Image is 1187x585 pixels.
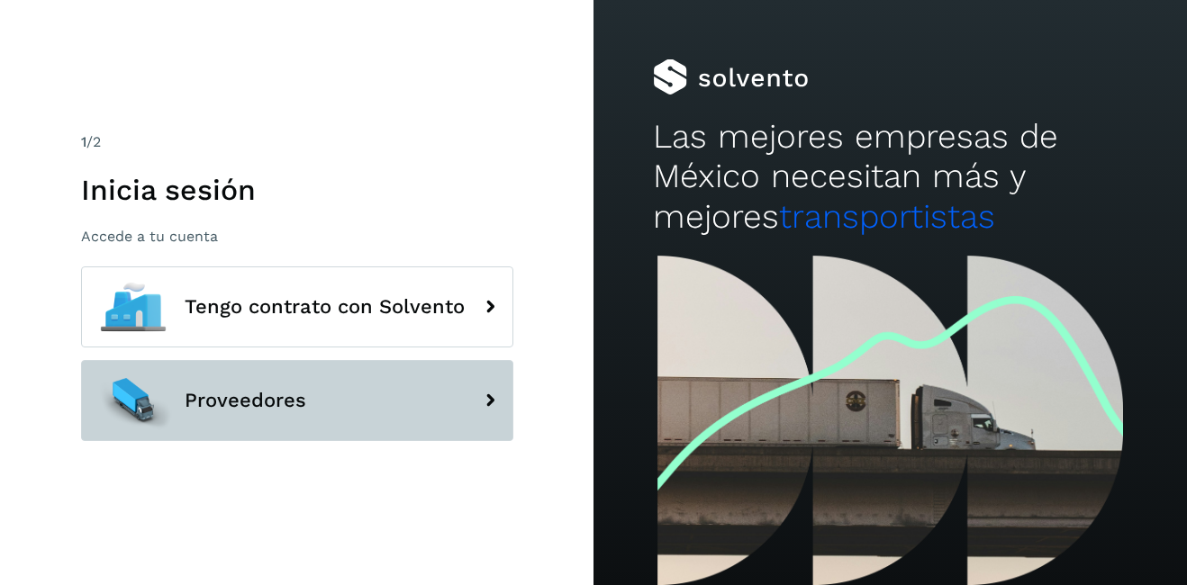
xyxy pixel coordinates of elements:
[81,266,513,347] button: Tengo contrato con Solvento
[185,296,465,318] span: Tengo contrato con Solvento
[653,117,1128,237] h2: Las mejores empresas de México necesitan más y mejores
[81,228,513,245] p: Accede a tu cuenta
[185,390,306,411] span: Proveedores
[81,360,513,441] button: Proveedores
[81,133,86,150] span: 1
[81,173,513,207] h1: Inicia sesión
[81,131,513,153] div: /2
[779,197,995,236] span: transportistas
